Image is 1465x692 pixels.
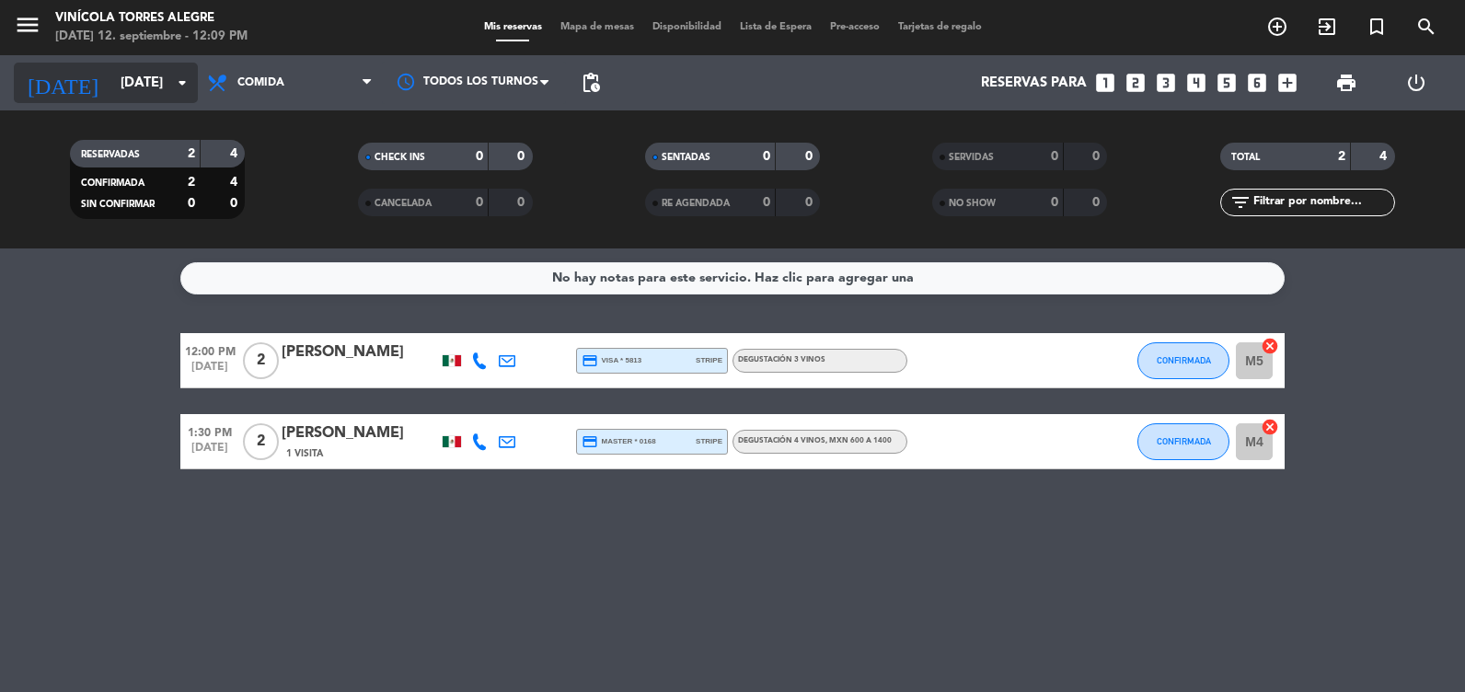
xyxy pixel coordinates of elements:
[1245,71,1269,95] i: looks_6
[662,153,710,162] span: SENTADAS
[1415,16,1437,38] i: search
[1379,150,1390,163] strong: 4
[1092,196,1103,209] strong: 0
[552,268,914,289] div: No hay notas para este servicio. Haz clic para agregar una
[1137,342,1229,379] button: CONFIRMADA
[551,22,643,32] span: Mapa de mesas
[81,150,140,159] span: RESERVADAS
[763,196,770,209] strong: 0
[517,150,528,163] strong: 0
[696,354,722,366] span: stripe
[731,22,821,32] span: Lista de Espera
[237,76,284,89] span: Comida
[375,153,425,162] span: CHECK INS
[188,197,195,210] strong: 0
[1252,192,1394,213] input: Filtrar por nombre...
[582,433,598,450] i: credit_card
[1229,191,1252,213] i: filter_list
[1302,11,1352,42] span: WALK IN
[1405,72,1427,94] i: power_settings_new
[805,150,816,163] strong: 0
[55,9,248,28] div: Vinícola Torres Alegre
[1266,16,1288,38] i: add_circle_outline
[1261,418,1279,436] i: cancel
[1154,71,1178,95] i: looks_3
[375,199,432,208] span: CANCELADA
[230,197,241,210] strong: 0
[582,352,641,369] span: visa * 5813
[1124,71,1148,95] i: looks_two
[1051,196,1058,209] strong: 0
[55,28,248,46] div: [DATE] 12. septiembre - 12:09 PM
[1352,11,1402,42] span: Reserva especial
[180,340,239,361] span: 12:00 PM
[14,63,111,103] i: [DATE]
[1157,355,1211,365] span: CONFIRMADA
[696,435,722,447] span: stripe
[476,196,483,209] strong: 0
[1157,436,1211,446] span: CONFIRMADA
[1051,150,1058,163] strong: 0
[1092,150,1103,163] strong: 0
[517,196,528,209] strong: 0
[1316,16,1338,38] i: exit_to_app
[476,150,483,163] strong: 0
[1231,153,1260,162] span: TOTAL
[582,433,656,450] span: master * 0168
[1184,71,1208,95] i: looks_4
[180,442,239,463] span: [DATE]
[14,11,41,39] i: menu
[14,11,41,45] button: menu
[825,437,892,444] span: , MXN 600 a 1400
[81,179,144,188] span: CONFIRMADA
[1275,71,1299,95] i: add_box
[805,196,816,209] strong: 0
[821,22,889,32] span: Pre-acceso
[1335,72,1357,94] span: print
[171,72,193,94] i: arrow_drop_down
[1215,71,1239,95] i: looks_5
[286,446,323,461] span: 1 Visita
[230,176,241,189] strong: 4
[981,75,1087,91] span: Reservas para
[243,423,279,460] span: 2
[475,22,551,32] span: Mis reservas
[643,22,731,32] span: Disponibilidad
[1093,71,1117,95] i: looks_one
[243,342,279,379] span: 2
[1338,150,1345,163] strong: 2
[282,421,438,445] div: [PERSON_NAME]
[763,150,770,163] strong: 0
[949,199,996,208] span: NO SHOW
[230,147,241,160] strong: 4
[188,176,195,189] strong: 2
[282,340,438,364] div: [PERSON_NAME]
[738,437,892,444] span: Degustación 4 vinos
[81,200,155,209] span: SIN CONFIRMAR
[1261,337,1279,355] i: cancel
[1137,423,1229,460] button: CONFIRMADA
[180,361,239,382] span: [DATE]
[582,352,598,369] i: credit_card
[1402,11,1451,42] span: BUSCAR
[580,72,602,94] span: pending_actions
[889,22,991,32] span: Tarjetas de regalo
[1252,11,1302,42] span: RESERVAR MESA
[1381,55,1451,110] div: LOG OUT
[1366,16,1388,38] i: turned_in_not
[949,153,994,162] span: SERVIDAS
[180,421,239,442] span: 1:30 PM
[738,356,825,363] span: Degustación 3 vinos
[188,147,195,160] strong: 2
[662,199,730,208] span: RE AGENDADA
